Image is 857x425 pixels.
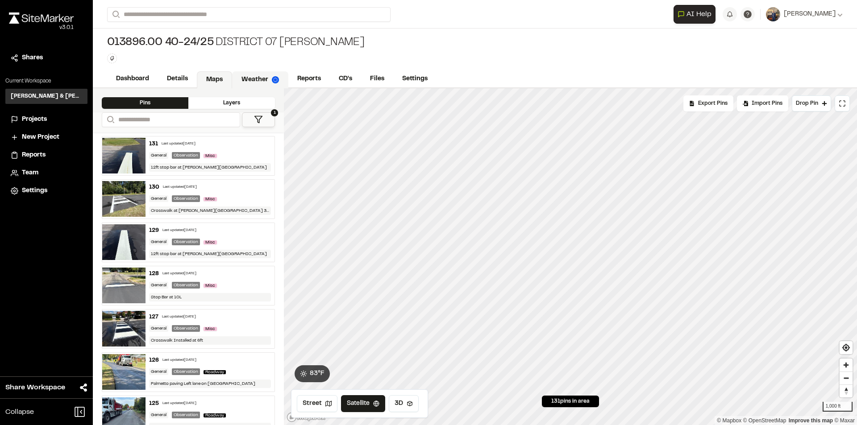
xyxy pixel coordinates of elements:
span: Projects [22,115,47,124]
div: 12ft stop bar at [PERSON_NAME][GEOGRAPHIC_DATA] [149,163,271,172]
button: Find my location [840,341,853,354]
span: 131 pins in area [551,397,590,405]
a: New Project [11,132,82,142]
a: Map feedback [789,417,833,424]
div: Last updated [DATE] [162,141,196,147]
div: District 07 [PERSON_NAME] [107,36,365,50]
div: 1,000 ft [823,402,853,412]
div: Last updated [DATE] [162,401,196,406]
img: file [102,181,146,217]
div: General [149,239,168,245]
div: General [149,412,168,418]
div: Last updated [DATE] [162,358,196,363]
div: Crosswalk Installed at 6ft [149,336,271,345]
span: New Project [22,132,59,142]
a: Files [361,70,393,87]
span: Misc [204,240,217,244]
a: Reports [288,70,330,87]
span: 013896.00 40-24/25 [107,36,214,50]
button: Zoom in [840,359,853,371]
button: Satellite [341,395,385,412]
a: Settings [393,70,437,87]
span: Import Pins [752,99,782,107]
img: rebrand.png [9,12,74,24]
div: Palmetto paving Left lane on [GEOGRAPHIC_DATA] [149,380,271,388]
div: General [149,152,168,159]
span: Misc [204,154,217,158]
div: Last updated [DATE] [162,228,196,233]
div: Last updated [DATE] [163,185,197,190]
div: Observation [172,195,200,202]
div: Observation [172,239,200,245]
div: General [149,368,168,375]
img: file [102,224,146,260]
div: Stop Bar at 10L [149,293,271,301]
span: AI Help [686,9,711,20]
button: Open AI Assistant [674,5,716,24]
span: Settings [22,186,47,196]
div: Observation [172,282,200,289]
div: 126 [149,356,159,364]
button: Zoom out [840,371,853,384]
a: OpenStreetMap [743,417,786,424]
button: Street [297,395,337,412]
div: Observation [172,368,200,375]
button: Drop Pin [792,95,831,111]
a: Maxar [834,417,855,424]
div: Layers [188,97,275,109]
div: 12ft stop bar at [PERSON_NAME][GEOGRAPHIC_DATA] [149,250,271,258]
div: No pins available to export [683,95,733,111]
img: file [102,311,146,347]
span: Misc [204,197,217,201]
span: 83 ° F [310,369,324,379]
a: Mapbox logo [287,412,326,422]
a: Maps [197,71,232,88]
a: Weather [232,71,288,88]
button: 83°F [295,365,330,382]
button: Search [107,7,123,22]
a: Details [158,70,197,87]
span: Roadway [204,370,226,374]
img: file [102,138,146,173]
button: 1 [242,112,275,127]
span: Team [22,168,38,178]
button: [PERSON_NAME] [766,7,843,21]
canvas: Map [284,88,857,425]
div: Observation [172,412,200,418]
div: Crosswalk at [PERSON_NAME][GEOGRAPHIC_DATA] 30lf of 8in x 2 5 at 24w [149,206,271,215]
a: Projects [11,115,82,124]
a: Reports [11,150,82,160]
div: 129 [149,227,159,235]
span: Collapse [5,407,34,417]
span: [PERSON_NAME] [784,9,836,19]
a: Mapbox [717,417,741,424]
a: CD's [330,70,361,87]
a: Dashboard [107,70,158,87]
span: Roadway [204,413,226,417]
div: 128 [149,270,159,278]
div: Observation [172,152,200,159]
div: Pins [102,97,188,109]
div: General [149,282,168,289]
div: Last updated [DATE] [162,271,196,276]
div: 131 [149,140,158,148]
span: Share Workspace [5,382,65,393]
h3: [PERSON_NAME] & [PERSON_NAME] Inc. [11,92,82,100]
div: General [149,195,168,202]
div: Last updated [DATE] [162,314,196,320]
button: Search [102,112,118,127]
p: Current Workspace [5,77,87,85]
div: General [149,325,168,332]
span: 1 [271,109,278,116]
img: file [102,354,146,390]
div: Observation [172,325,200,332]
a: Team [11,168,82,178]
a: Settings [11,186,82,196]
img: User [766,7,780,21]
div: Open AI Assistant [674,5,719,24]
a: Shares [11,53,82,63]
img: precipai.png [272,76,279,83]
span: Misc [204,327,217,331]
div: 125 [149,400,159,408]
